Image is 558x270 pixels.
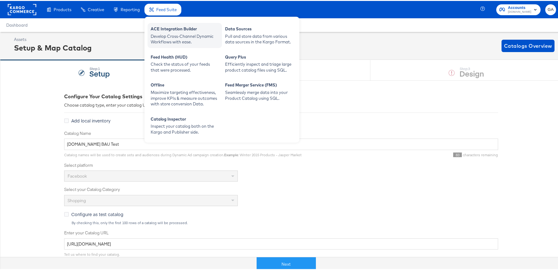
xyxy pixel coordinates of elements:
[545,3,556,14] button: GA
[89,67,110,77] strong: Setup
[64,92,498,99] div: Configure Your Catalog Settings
[64,101,498,107] div: Choose catalog type, enter your catalog URL and then name your catalog.
[504,41,552,49] span: Catalogs Overview
[6,22,28,27] a: Dashboard
[68,197,86,202] span: Shopping
[502,39,555,51] button: Catalogs Overview
[121,6,140,11] span: Reporting
[496,3,541,14] button: Accounts[DOMAIN_NAME]
[14,42,92,52] div: Setup & Map Catalog
[71,117,110,123] span: Add local inventory
[88,6,104,11] span: Creative
[68,172,87,178] span: Facebook
[453,152,462,156] span: 83
[548,5,554,12] span: GA
[64,237,498,249] input: Enter Catalog URL, e.g. http://www.example.com/products.xml
[71,210,123,216] span: Configure as test catalog
[64,229,498,235] label: Enter your Catalog URL
[71,220,498,224] div: By checking this, only the first 100 rows of a catalog will be processed.
[156,6,177,11] span: Feed Suite
[508,4,531,10] span: Accounts
[64,162,498,167] label: Select platform
[302,152,498,157] div: characters remaining
[14,36,92,42] div: Assets
[64,138,498,149] input: Name your catalog e.g. My Dynamic Product Catalog
[64,130,498,135] label: Catalog Name
[64,186,498,192] label: Select your Catalog Category
[54,6,71,11] span: Products
[89,66,110,70] div: Step: 1
[224,152,238,156] strong: Example
[508,9,531,14] span: [DOMAIN_NAME]
[64,152,302,156] span: Catalog names will be used to create sets and audiences during Dynamic Ad campaign creation. : Wi...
